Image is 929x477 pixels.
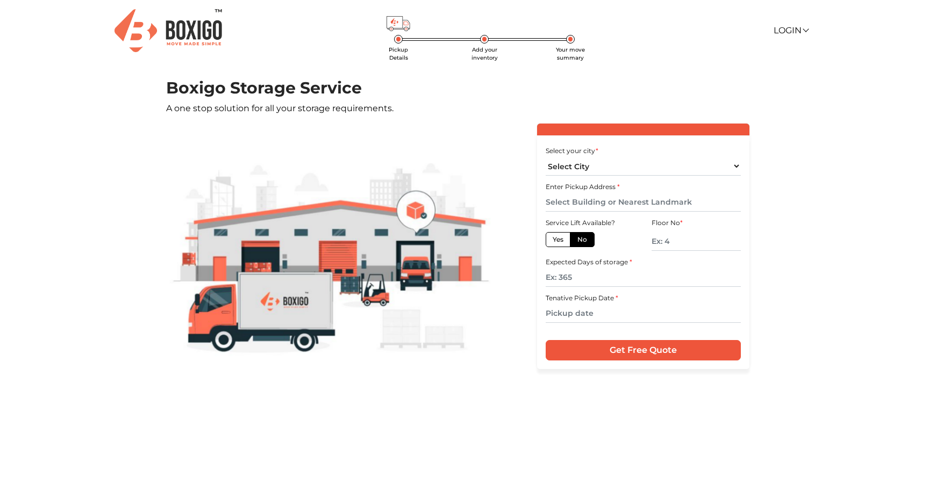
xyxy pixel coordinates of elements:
input: Ex: 365 [546,268,740,287]
label: No [570,232,595,247]
label: Select your city [546,146,598,156]
input: Select Building or Nearest Landmark [546,193,740,212]
label: Floor No [652,218,683,228]
span: Add your inventory [471,46,498,61]
label: Expected Days of storage [546,257,632,267]
span: Your move summary [556,46,585,61]
label: Yes [546,232,570,247]
p: A one stop solution for all your storage requirements. [166,102,763,115]
img: Boxigo [115,9,222,52]
span: Pickup Details [389,46,408,61]
h1: Boxigo Storage Service [166,78,763,98]
label: Service Lift Available? [546,218,615,228]
input: Ex: 4 [652,232,741,251]
label: Tenative Pickup Date [546,293,618,303]
label: Enter Pickup Address [546,182,620,192]
input: Pickup date [546,304,740,323]
a: Login [774,25,808,35]
input: Get Free Quote [546,340,740,360]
